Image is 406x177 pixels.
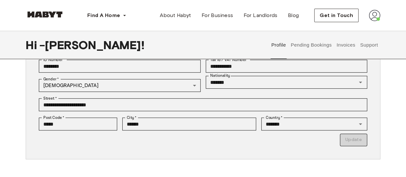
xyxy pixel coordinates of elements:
button: Profile [271,31,287,59]
span: Blog [288,12,299,19]
img: avatar [369,10,380,21]
span: Get in Touch [320,12,353,19]
div: user profile tabs [269,31,380,59]
span: For Business [202,12,233,19]
button: Find A Home [82,9,132,22]
div: [DEMOGRAPHIC_DATA] [39,79,201,92]
span: -[PERSON_NAME] ! [39,38,144,52]
button: Pending Bookings [290,31,333,59]
button: Support [359,31,379,59]
label: Country [266,115,282,120]
a: About Habyt [155,9,196,22]
button: Open [356,119,365,128]
label: Post Code [43,115,65,120]
button: Open [356,78,365,87]
button: Get in Touch [314,9,358,22]
span: Find A Home [87,12,120,19]
a: Blog [283,9,304,22]
label: City [127,115,137,120]
label: Nationality [210,73,230,78]
label: ID Number [43,57,65,63]
a: For Business [196,9,238,22]
img: Habyt [26,11,64,18]
span: Hi [26,38,39,52]
span: For Landlords [243,12,277,19]
label: Tax Id / VAT Number [210,57,249,63]
label: Gender [43,76,59,82]
span: About Habyt [160,12,191,19]
label: Street [43,95,57,101]
button: Invoices [336,31,356,59]
a: For Landlords [238,9,282,22]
